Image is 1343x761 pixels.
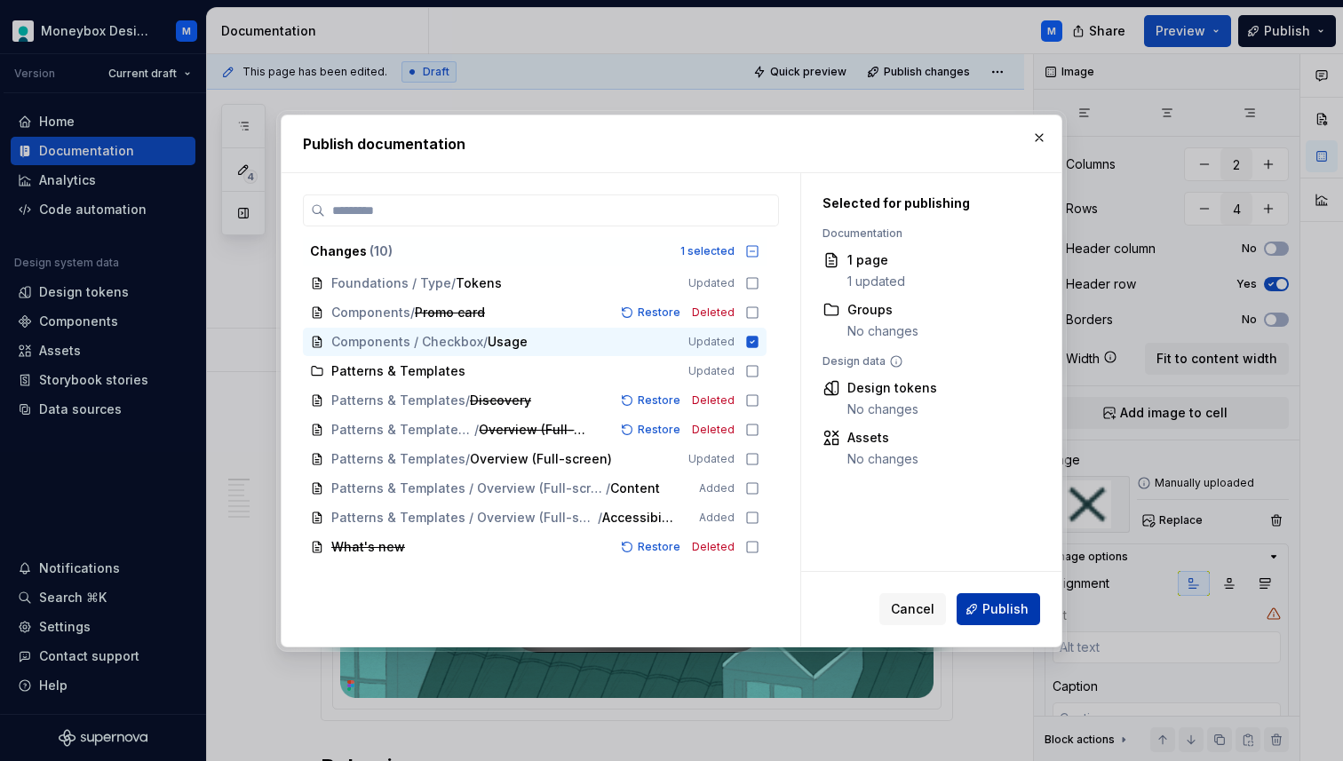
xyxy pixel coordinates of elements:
span: Publish [982,600,1029,618]
button: Publish [957,593,1040,625]
button: Restore [616,304,688,321]
span: / [410,304,415,321]
button: Restore [616,538,688,556]
span: Deleted [692,305,735,320]
div: No changes [847,450,918,468]
span: Updated [688,364,735,378]
span: ( 10 ) [370,243,393,258]
span: Patterns & Templates / Overview (Full-screen) [331,480,606,497]
button: Cancel [879,593,946,625]
span: Added [699,481,735,495]
span: Updated [688,452,735,466]
span: Patterns & Templates / Overview (Full-screen) [331,509,598,527]
span: Patterns & Templates / Flows [331,421,474,439]
span: Content [610,480,660,497]
span: Restore [638,393,680,408]
span: Components / Checkbox [331,333,483,351]
span: Deleted [692,540,735,554]
span: Deleted [692,393,735,408]
span: Components [331,304,410,321]
div: Documentation [822,226,1031,241]
span: Restore [638,305,680,320]
div: Changes [310,242,670,260]
span: Deleted [692,423,735,437]
div: Groups [847,301,918,319]
div: 1 updated [847,273,905,290]
span: / [598,509,602,527]
div: Assets [847,429,918,447]
button: Restore [616,421,688,439]
span: Tokens [456,274,502,292]
div: 1 selected [680,244,735,258]
h2: Publish documentation [303,133,1040,155]
span: Patterns & Templates [331,450,465,468]
span: / [451,274,456,292]
span: Foundations / Type [331,274,451,292]
div: No changes [847,400,937,418]
span: Usage [488,333,528,351]
span: / [474,421,479,439]
span: Promo card [415,304,485,321]
span: Accessibility [602,509,674,527]
button: Restore [616,392,688,409]
span: Overview (Full-screen) [479,421,591,439]
div: Design tokens [847,379,937,397]
span: What's new [331,538,405,556]
span: / [465,450,470,468]
span: Patterns & Templates [331,392,465,409]
span: / [606,480,610,497]
div: Selected for publishing [822,194,1031,212]
span: Cancel [891,600,934,618]
span: Updated [688,276,735,290]
span: Restore [638,540,680,554]
span: Discovery [470,392,531,409]
span: Added [699,511,735,525]
span: Overview (Full-screen) [470,450,612,468]
span: / [465,392,470,409]
span: Updated [688,335,735,349]
div: No changes [847,322,918,340]
span: Patterns & Templates [331,362,465,380]
span: Restore [638,423,680,437]
div: Design data [822,354,1031,369]
div: 1 page [847,251,905,269]
span: / [483,333,488,351]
